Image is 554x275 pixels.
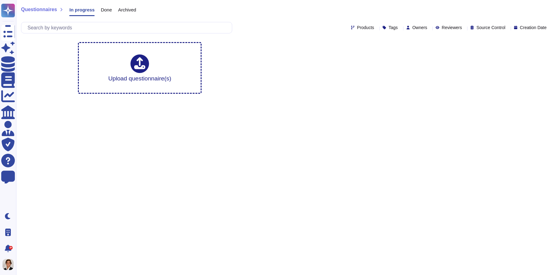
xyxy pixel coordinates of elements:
button: user [1,258,18,271]
span: Tags [389,25,398,30]
span: Questionnaires [21,7,57,12]
span: Creation Date [520,25,547,30]
span: Archived [118,7,136,12]
input: Search by keywords [24,22,232,33]
div: Upload questionnaire(s) [108,54,171,81]
span: In progress [69,7,95,12]
span: Done [101,7,112,12]
div: 9+ [9,246,13,250]
img: user [2,259,14,270]
span: Reviewers [442,25,462,30]
span: Products [357,25,374,30]
span: Source Control [476,25,505,30]
span: Owners [412,25,427,30]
